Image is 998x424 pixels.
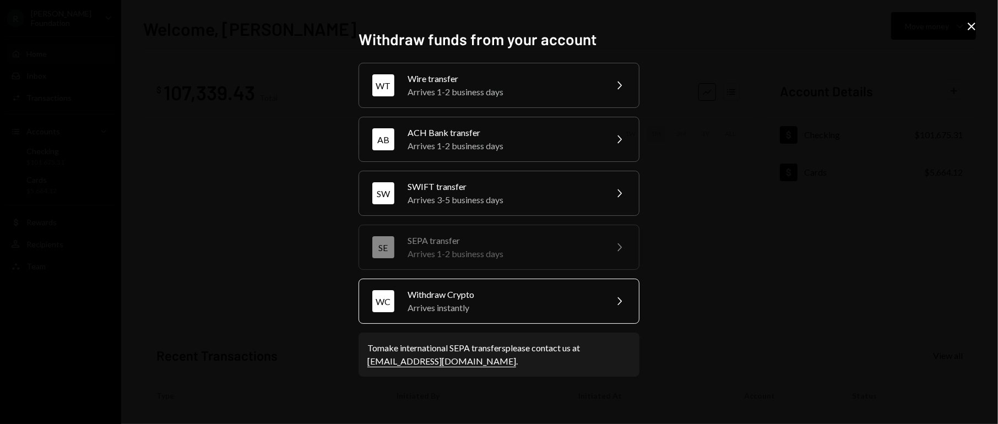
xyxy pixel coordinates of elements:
h2: Withdraw funds from your account [359,29,639,50]
div: Arrives 1-2 business days [408,85,599,99]
div: Arrives instantly [408,301,599,314]
button: WCWithdraw CryptoArrives instantly [359,279,639,324]
div: SE [372,236,394,258]
div: Arrives 1-2 business days [408,139,599,153]
div: Arrives 3-5 business days [408,193,599,206]
button: WTWire transferArrives 1-2 business days [359,63,639,108]
div: Arrives 1-2 business days [408,247,599,260]
div: ACH Bank transfer [408,126,599,139]
button: ABACH Bank transferArrives 1-2 business days [359,117,639,162]
button: SWSWIFT transferArrives 3-5 business days [359,171,639,216]
div: To make international SEPA transfers please contact us at . [367,341,631,368]
a: [EMAIL_ADDRESS][DOMAIN_NAME] [367,356,516,367]
div: WT [372,74,394,96]
div: Wire transfer [408,72,599,85]
div: SW [372,182,394,204]
div: Withdraw Crypto [408,288,599,301]
div: WC [372,290,394,312]
button: SESEPA transferArrives 1-2 business days [359,225,639,270]
div: SWIFT transfer [408,180,599,193]
div: SEPA transfer [408,234,599,247]
div: AB [372,128,394,150]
